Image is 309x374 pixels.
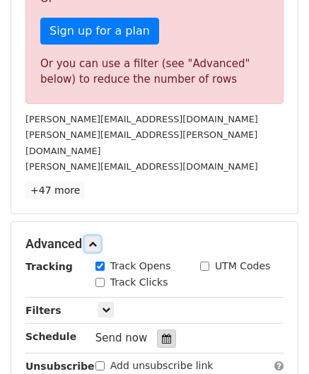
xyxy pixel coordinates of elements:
[25,161,258,172] small: [PERSON_NAME][EMAIL_ADDRESS][DOMAIN_NAME]
[110,358,214,373] label: Add unsubscribe link
[25,114,258,124] small: [PERSON_NAME][EMAIL_ADDRESS][DOMAIN_NAME]
[95,332,148,344] span: Send now
[40,18,159,45] a: Sign up for a plan
[110,259,171,274] label: Track Opens
[110,275,168,290] label: Track Clicks
[238,306,309,374] iframe: Chat Widget
[25,331,76,342] strong: Schedule
[25,305,62,316] strong: Filters
[25,182,85,199] a: +47 more
[25,129,257,156] small: [PERSON_NAME][EMAIL_ADDRESS][PERSON_NAME][DOMAIN_NAME]
[25,261,73,272] strong: Tracking
[40,56,269,88] div: Or you can use a filter (see "Advanced" below) to reduce the number of rows
[25,361,95,372] strong: Unsubscribe
[215,259,270,274] label: UTM Codes
[25,236,284,252] h5: Advanced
